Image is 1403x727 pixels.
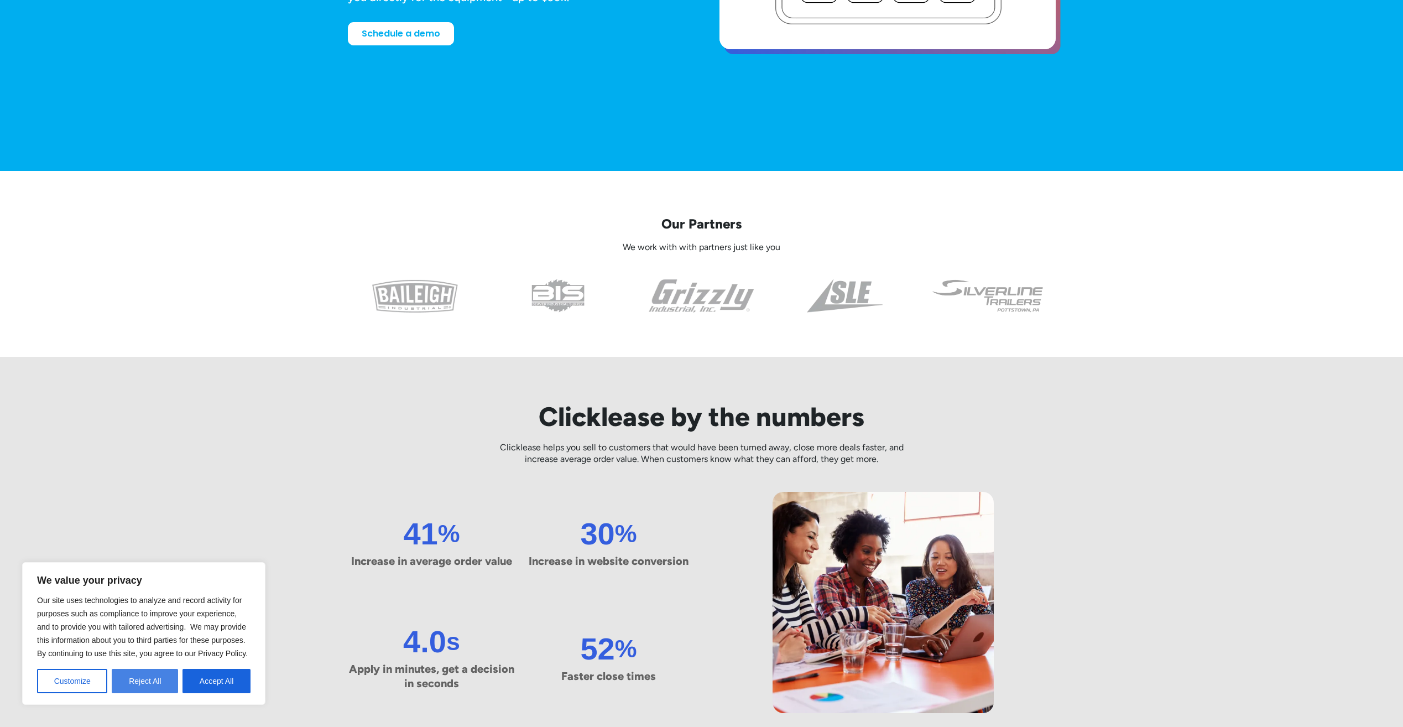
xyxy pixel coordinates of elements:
p: Clicklease helps you sell to customers that would have been turned away, close more deals faster,... [489,442,914,465]
img: the logo for beaver industrial supply [531,279,585,313]
img: Three woman sitting at an orange table looking at a computer [773,492,994,713]
button: Accept All [182,669,251,693]
p: Apply in minutes, get a decision in seconds [348,662,516,690]
h3: % [615,635,637,663]
img: a black and white photo of the side of a triangle [807,279,883,313]
button: Customize [37,669,107,693]
span: Our site uses technologies to analyze and record activity for purposes such as compliance to impr... [37,596,248,658]
img: baileigh logo [372,279,458,313]
p: Increase in average order value [348,554,516,568]
div: We value your privacy [22,562,265,705]
h3: s [446,627,460,656]
h3: % [615,520,637,548]
h3: 4.0 [403,627,446,656]
p: Faster close times [525,669,693,683]
h2: Clicklease by the numbers [489,401,914,433]
h3: 52 [580,635,614,663]
h3: 30 [580,520,614,548]
img: undefined [931,279,1045,313]
p: Increase in website conversion [525,554,693,568]
img: the grizzly industrial inc logo [649,279,754,313]
a: Schedule a demo [348,22,454,45]
h3: 41 [403,520,437,548]
p: We work with with partners just like you [348,242,1056,253]
p: We value your privacy [37,574,251,587]
h3: % [438,520,460,548]
p: Our Partners [348,215,1056,232]
button: Reject All [112,669,178,693]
